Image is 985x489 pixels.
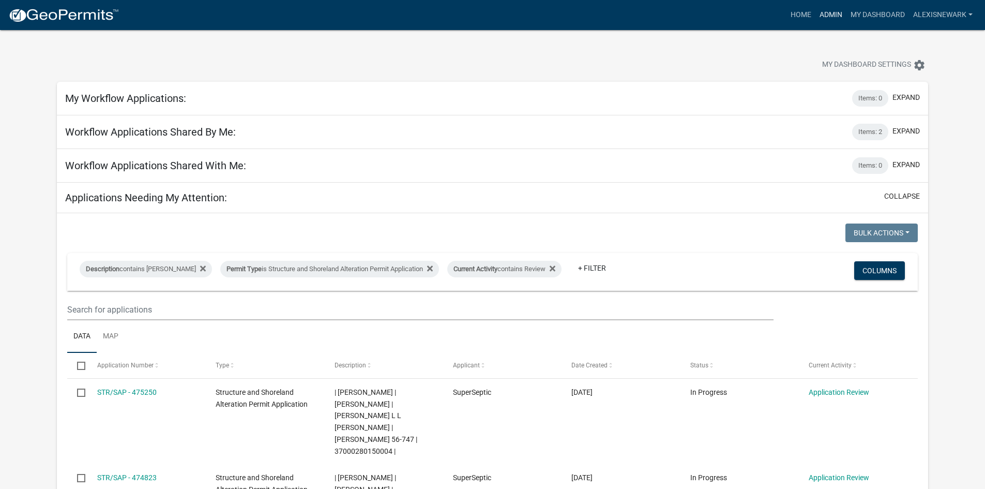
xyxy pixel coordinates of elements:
span: 09/07/2025 [571,473,593,482]
span: Applicant [453,362,480,369]
datatable-header-cell: Application Number [87,353,206,378]
button: expand [892,159,920,170]
span: Current Activity [809,362,852,369]
a: + Filter [570,259,614,277]
a: STR/SAP - 475250 [97,388,157,396]
h5: Workflow Applications Shared By Me: [65,126,236,138]
datatable-header-cell: Select [67,353,87,378]
a: alexisnewark [909,5,977,25]
span: Description [86,265,119,273]
a: Home [786,5,815,25]
h5: Workflow Applications Shared With Me: [65,159,246,172]
span: SuperSeptic [453,473,491,482]
div: Items: 0 [852,157,888,174]
span: My Dashboard Settings [822,59,911,71]
span: | Alexis Newark | SCOTT A ANDERSON | AMY L L ANDERSON | Lida 56-747 | 37000280150004 | [335,388,417,455]
span: In Progress [690,388,727,396]
a: Application Review [809,388,869,396]
input: Search for applications [67,299,773,320]
a: STR/SAP - 474823 [97,473,157,482]
datatable-header-cell: Current Activity [799,353,917,378]
a: My Dashboard [846,5,909,25]
button: Columns [854,261,905,280]
div: Items: 2 [852,124,888,140]
span: Type [216,362,229,369]
datatable-header-cell: Description [324,353,443,378]
datatable-header-cell: Type [206,353,324,378]
span: 09/08/2025 [571,388,593,396]
span: Date Created [571,362,608,369]
a: Application Review [809,473,869,482]
a: Admin [815,5,846,25]
span: Status [690,362,708,369]
span: In Progress [690,473,727,482]
datatable-header-cell: Applicant [443,353,562,378]
div: contains [PERSON_NAME] [80,261,212,277]
span: Application Number [97,362,154,369]
h5: My Workflow Applications: [65,92,186,105]
h5: Applications Needing My Attention: [65,191,227,204]
span: SuperSeptic [453,388,491,396]
button: collapse [884,191,920,202]
div: is Structure and Shoreland Alteration Permit Application [220,261,439,277]
span: Permit Type [226,265,262,273]
i: settings [913,59,926,71]
button: My Dashboard Settingssettings [814,55,934,75]
a: Data [67,320,97,353]
datatable-header-cell: Date Created [562,353,680,378]
button: expand [892,126,920,137]
button: Bulk Actions [845,224,918,242]
span: Description [335,362,366,369]
a: Map [97,320,125,353]
datatable-header-cell: Status [680,353,799,378]
div: Items: 0 [852,90,888,107]
button: expand [892,92,920,103]
span: Structure and Shoreland Alteration Permit Application [216,388,308,408]
span: Current Activity [453,265,497,273]
div: contains Review [447,261,562,277]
